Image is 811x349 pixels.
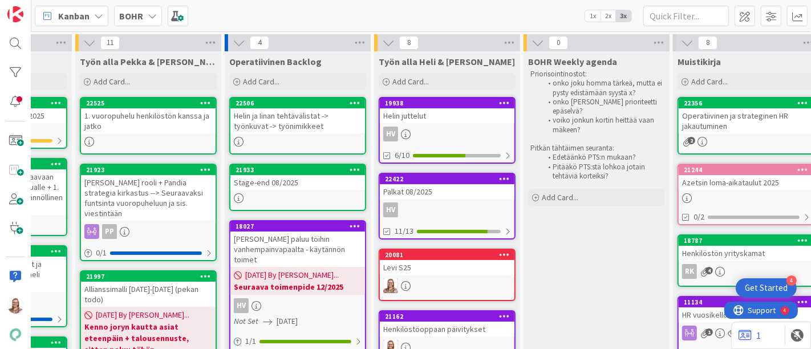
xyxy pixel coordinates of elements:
span: 8 [698,36,717,50]
div: HV [380,127,514,141]
input: Quick Filter... [643,6,729,26]
span: 0 [549,36,568,50]
div: [PERSON_NAME] paluu töihin vanhempainvapaalta - käytännön toimet [230,232,365,267]
div: 21923 [86,166,216,174]
span: 4 [250,36,269,50]
span: BOHR Weekly agenda [528,56,617,67]
div: 22422 [385,175,514,183]
div: 21923 [81,165,216,175]
div: 18027 [230,221,365,232]
span: 0/2 [694,211,704,223]
img: Visit kanbanzone.com [7,6,23,22]
i: Not Set [234,316,258,326]
div: 21933 [236,166,365,174]
a: 21923[PERSON_NAME] rooli + Pandia strategia kirkastus --> Seuraavaksi funtsinta vuoropuheluun ja ... [80,164,217,261]
div: 19938Helin juttelut [380,98,514,123]
div: 1. vuoropuhelu henkilöstön kanssa ja jatko [81,108,216,133]
div: Get Started [745,282,788,294]
span: 1x [585,10,601,22]
span: Support [24,2,52,15]
div: 22422 [380,174,514,184]
span: Add Card... [94,76,130,87]
span: 6/10 [395,149,409,161]
div: 21997 [81,271,216,282]
div: 4 [786,275,797,286]
div: 22506 [230,98,365,108]
div: 20081 [385,251,514,259]
a: 225251. vuoropuhelu henkilöstön kanssa ja jatko [80,97,217,155]
span: 2 [688,137,695,144]
li: Pitääkö PTS:stä lohkoa jotain tehtäviä korteiksi? [542,163,663,181]
span: 4 [705,267,713,274]
div: RK [682,264,697,279]
b: BOHR [119,10,143,22]
span: 0 / 1 [96,247,107,259]
span: 3x [616,10,631,22]
div: HV [383,202,398,217]
div: 22506 [236,99,365,107]
div: 19938 [385,99,514,107]
div: 21997Allianssimalli [DATE]-[DATE] (pekan todo) [81,271,216,307]
span: Operatiivinen Backlog [229,56,322,67]
div: 21923[PERSON_NAME] rooli + Pandia strategia kirkastus --> Seuraavaksi funtsinta vuoropuheluun ja ... [81,165,216,221]
li: voiko jonkun kortin heittää vaan mäkeen? [542,116,663,135]
span: Muistikirja [678,56,721,67]
div: HV [380,202,514,217]
p: Priorisointinostot: [530,70,663,79]
div: 21933Stage-end 08/2025 [230,165,365,190]
span: [DATE] By [PERSON_NAME]... [96,309,189,321]
img: IH [7,298,23,314]
span: Työn alla Heli & Iina [379,56,515,67]
div: 18027 [236,222,365,230]
li: Edetäänkö PTS:n mukaan? [542,153,663,162]
div: HV [230,298,365,313]
div: 19938 [380,98,514,108]
div: IH [380,278,514,293]
a: 22506Helin ja Iinan tehtävälistat -> työnkuvat -> työnimikkeet [229,97,366,155]
span: Add Card... [243,76,279,87]
div: 1/1 [230,334,365,348]
div: Levi S25 [380,260,514,275]
span: 11/13 [395,225,413,237]
div: 18027[PERSON_NAME] paluu töihin vanhempainvapaalta - käytännön toimet [230,221,365,267]
div: 21162Henkilöstöoppaan päivitykset [380,311,514,336]
div: HV [234,298,249,313]
span: Add Card... [392,76,429,87]
span: [DATE] By [PERSON_NAME]... [245,269,339,281]
li: onko [PERSON_NAME] prioriteetti epäselvä? [542,98,663,116]
a: 1 [739,328,761,342]
div: Henkilöstöoppaan päivitykset [380,322,514,336]
div: Helin juttelut [380,108,514,123]
span: 2x [601,10,616,22]
div: 21162 [385,313,514,320]
div: Helin ja Iinan tehtävälistat -> työnkuvat -> työnimikkeet [230,108,365,133]
span: Työn alla Pekka & Juhani [80,56,217,67]
div: 21997 [86,273,216,281]
div: [PERSON_NAME] rooli + Pandia strategia kirkastus --> Seuraavaksi funtsinta vuoropuheluun ja sis. ... [81,175,216,221]
div: Stage-end 08/2025 [230,175,365,190]
div: 20081 [380,250,514,260]
span: 1 / 1 [245,335,256,347]
div: 20081Levi S25 [380,250,514,275]
div: 22525 [86,99,216,107]
div: 4 [59,5,62,14]
a: 21933Stage-end 08/2025 [229,164,366,211]
div: 0/1 [81,246,216,260]
div: 22422Palkat 08/2025 [380,174,514,199]
div: 225251. vuoropuhelu henkilöstön kanssa ja jatko [81,98,216,133]
div: Open Get Started checklist, remaining modules: 4 [736,278,797,298]
span: [DATE] [277,315,298,327]
img: avatar [7,327,23,343]
div: 21162 [380,311,514,322]
div: PP [102,224,117,239]
a: 22422Palkat 08/2025HV11/13 [379,173,516,240]
div: 22525 [81,98,216,108]
span: 8 [399,36,419,50]
span: 1 [705,328,713,336]
a: 19938Helin juttelutHV6/10 [379,97,516,164]
span: Add Card... [691,76,728,87]
span: Kanban [58,9,90,23]
a: 20081Levi S25IH [379,249,516,301]
b: Seuraava toimenpide 12/2025 [234,281,362,293]
div: PP [81,224,216,239]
